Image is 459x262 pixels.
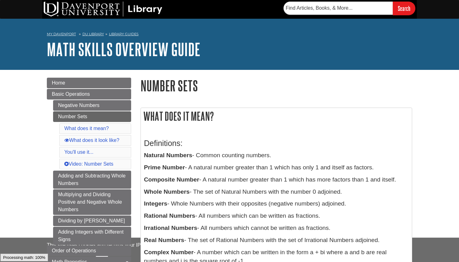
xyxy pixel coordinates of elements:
span: Order of Operations [52,248,96,253]
b: Composite Number [144,176,199,183]
a: Math Skills Overview Guide [47,40,200,59]
a: DU Library [82,32,104,36]
h1: Number Sets [141,78,412,94]
h2: What does it mean? [141,108,412,124]
b: Whole Numbers [144,188,190,195]
a: Adding and Subtracting Whole Numbers [53,171,131,189]
a: Multiplying and Dividing Positive and Negative Whole Numbers [53,189,131,215]
p: - The set of Natural Numbers with the number 0 adjoined. [144,187,409,196]
a: Dividing by [PERSON_NAME] [53,216,131,226]
nav: breadcrumb [47,30,412,40]
a: Home [47,78,131,88]
p: - A natural number greater than 1 which has more factors than 1 and itself. [144,175,409,184]
a: What does it look like? [64,138,119,143]
b: Irrational Numbers [144,225,197,231]
b: Prime Number [144,164,185,171]
span: Basic Operations [52,91,90,97]
b: Rational Numbers [144,212,195,219]
p: - Common counting numbers. [144,151,409,160]
p: - A natural number greater than 1 which has only 1 and itself as factors. [144,163,409,172]
img: DU Library [44,2,162,17]
a: Number Sets [53,111,131,122]
b: Complex Number [144,249,194,255]
a: Adding Integers with Different Signs [53,227,131,245]
p: - All numbers which cannot be written as fractions. [144,224,409,233]
b: Real Numbers [144,237,184,243]
input: Search [393,2,415,15]
a: Library Guides [109,32,139,36]
input: Find Articles, Books, & More... [284,2,393,15]
span: Home [52,80,65,85]
a: Order of Operations [47,245,131,256]
a: My Davenport [47,32,76,37]
a: Video: Number Sets [64,161,113,167]
p: - All numbers which can be written as fractions. [144,211,409,221]
p: - The set of Rational Numbers with the set of Irrational Numbers adjoined. [144,236,409,245]
div: Processing math: 100% [0,254,48,261]
h3: Definitions: [144,139,409,148]
a: Basic Operations [47,89,131,99]
a: What does it mean? [64,126,109,131]
a: You'll use it... [64,149,93,155]
b: Integers [144,200,167,207]
a: Negative Numbers [53,100,131,111]
b: Natural Numbers [144,152,192,158]
form: Searches DU Library's articles, books, and more [284,2,415,15]
p: - Whole Numbers with their opposites (negative numbers) adjoined. [144,199,409,208]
